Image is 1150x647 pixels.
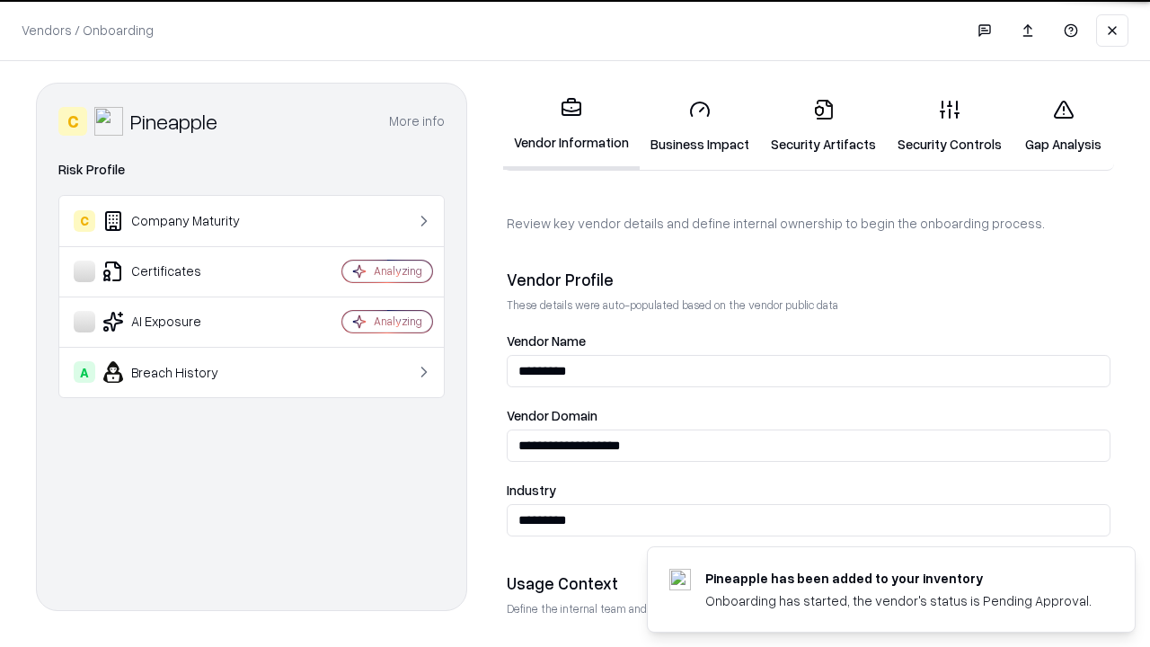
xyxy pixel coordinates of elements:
a: Gap Analysis [1013,84,1114,168]
label: Industry [507,483,1110,497]
div: C [58,107,87,136]
div: Pineapple [130,107,217,136]
label: Vendor Name [507,334,1110,348]
div: A [74,361,95,383]
div: Analyzing [374,263,422,279]
div: Risk Profile [58,159,445,181]
div: Breach History [74,361,288,383]
img: Pineapple [94,107,123,136]
div: Company Maturity [74,210,288,232]
div: Onboarding has started, the vendor's status is Pending Approval. [705,591,1092,610]
div: Vendor Profile [507,269,1110,290]
div: Pineapple has been added to your inventory [705,569,1092,588]
div: AI Exposure [74,311,288,332]
p: These details were auto-populated based on the vendor public data [507,297,1110,313]
div: C [74,210,95,232]
label: Vendor Domain [507,409,1110,422]
a: Business Impact [640,84,760,168]
a: Security Controls [887,84,1013,168]
p: Define the internal team and reason for using this vendor. This helps assess business relevance a... [507,601,1110,616]
p: Vendors / Onboarding [22,21,154,40]
div: Usage Context [507,572,1110,594]
p: Review key vendor details and define internal ownership to begin the onboarding process. [507,214,1110,233]
div: Analyzing [374,314,422,329]
a: Security Artifacts [760,84,887,168]
a: Vendor Information [503,83,640,170]
div: Certificates [74,261,288,282]
img: pineappleenergy.com [669,569,691,590]
button: More info [389,105,445,137]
